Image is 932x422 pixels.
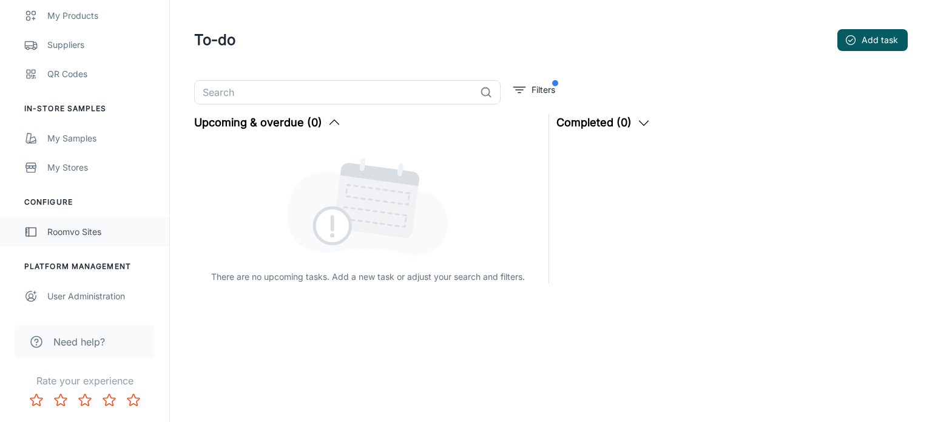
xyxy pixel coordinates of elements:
[837,29,908,51] button: Add task
[53,335,105,349] span: Need help?
[73,388,97,412] button: Rate 3 star
[211,270,525,284] p: There are no upcoming tasks. Add a new task or adjust your search and filters.
[287,155,448,256] img: upcoming_and_overdue_tasks_empty_state.svg
[47,290,157,303] div: User Administration
[47,67,157,81] div: QR Codes
[47,9,157,22] div: My Products
[97,388,121,412] button: Rate 4 star
[24,388,49,412] button: Rate 1 star
[121,388,146,412] button: Rate 5 star
[556,114,651,131] button: Completed (0)
[47,38,157,52] div: Suppliers
[47,161,157,174] div: My Stores
[194,80,475,104] input: Search
[49,388,73,412] button: Rate 2 star
[194,29,235,51] h1: To-do
[194,114,342,131] button: Upcoming & overdue (0)
[10,373,160,388] p: Rate your experience
[47,225,157,239] div: Roomvo Sites
[47,132,157,145] div: My Samples
[532,83,555,97] p: Filters
[510,80,558,100] button: filter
